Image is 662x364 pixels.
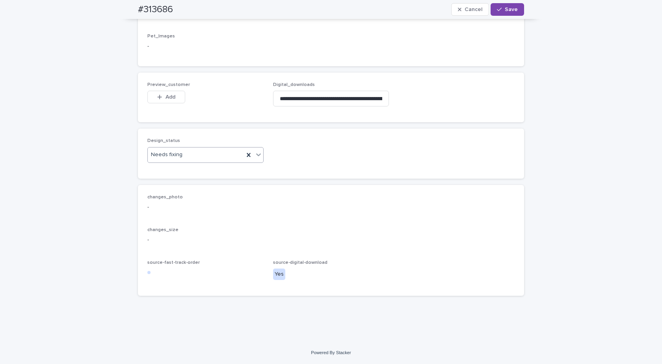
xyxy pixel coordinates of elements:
[151,151,182,159] span: Needs fixing
[147,138,180,143] span: Design_status
[505,7,518,12] span: Save
[147,203,515,211] p: -
[147,42,515,50] p: -
[273,260,327,265] span: source-digital-download
[147,260,200,265] span: source-fast-track-order
[165,94,175,100] span: Add
[147,195,183,200] span: changes_photo
[147,91,185,103] button: Add
[147,236,515,244] p: -
[147,82,190,87] span: Preview_customer
[311,350,351,355] a: Powered By Stacker
[273,82,315,87] span: Digital_downloads
[147,34,175,39] span: Pet_Images
[465,7,482,12] span: Cancel
[138,4,173,15] h2: #313686
[273,269,285,280] div: Yes
[451,3,489,16] button: Cancel
[491,3,524,16] button: Save
[147,228,179,232] span: changes_size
